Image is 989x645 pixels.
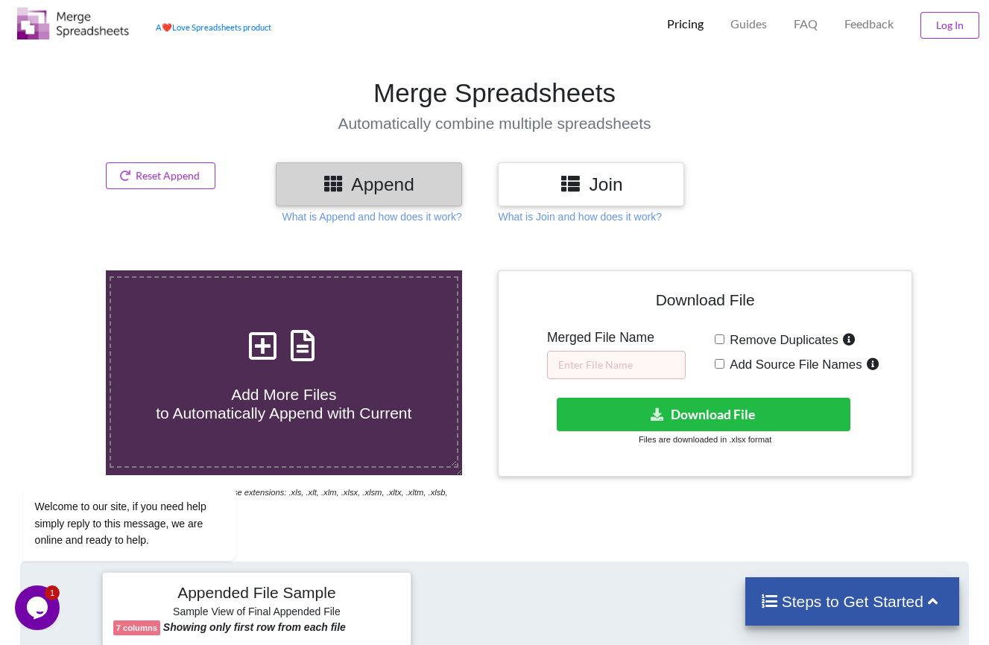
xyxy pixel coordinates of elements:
span: Remove Duplicates [724,333,838,347]
button: Reset Append [106,162,216,189]
h6: Sample View of Final Appended File [113,606,401,620]
span: Feedback [844,18,894,30]
h4: Steps to Get Started [760,592,944,611]
h3: Join [509,174,673,195]
h3: Append [287,174,451,195]
iframe: chat widget [15,585,63,630]
p: What is Append and how does it work? [282,209,461,224]
span: Add More Files to Automatically Append with Current [156,386,411,422]
a: AheartLove Spreadsheets product [156,22,271,32]
img: Logo.png [17,7,129,39]
p: Guides [730,16,767,32]
p: What is Join and how does it work? [498,209,661,224]
iframe: chat widget [15,352,283,578]
small: Files are downloaded in .xlsx format [639,435,771,444]
button: Log In [920,12,979,39]
b: Showing only first row from each file [163,621,346,633]
input: Enter File Name [547,351,686,379]
button: Download File [557,398,850,431]
p: Pricing [667,16,704,32]
span: Add Source File Names [724,358,862,372]
h5: Merged File Name [547,330,686,346]
h4: Appended File Sample [113,583,401,604]
b: 7 columns [116,623,157,632]
p: FAQ [794,16,818,32]
span: heart [162,22,172,32]
h4: Download File [509,282,900,324]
